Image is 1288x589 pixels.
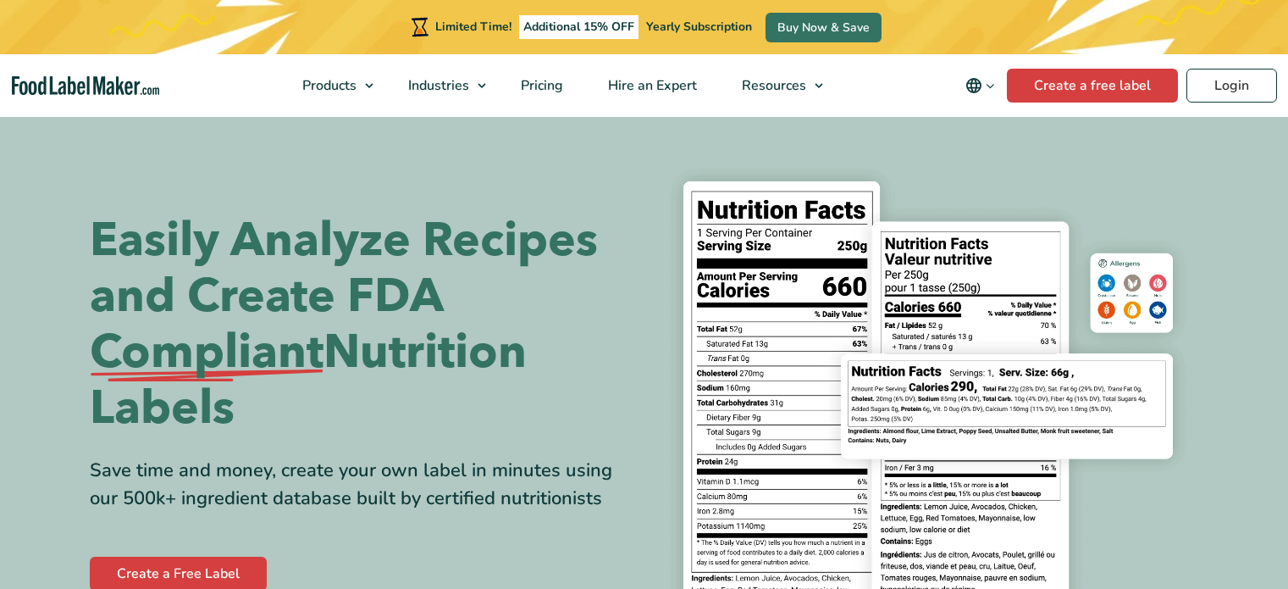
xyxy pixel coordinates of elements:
[90,213,632,436] h1: Easily Analyze Recipes and Create FDA Nutrition Labels
[435,19,511,35] span: Limited Time!
[586,54,716,117] a: Hire an Expert
[516,76,565,95] span: Pricing
[297,76,358,95] span: Products
[646,19,752,35] span: Yearly Subscription
[12,76,159,96] a: Food Label Maker homepage
[603,76,699,95] span: Hire an Expert
[1186,69,1277,103] a: Login
[1007,69,1178,103] a: Create a free label
[954,69,1007,103] button: Change language
[90,325,323,381] span: Compliant
[519,15,638,39] span: Additional 15% OFF
[403,76,471,95] span: Industries
[766,13,882,42] a: Buy Now & Save
[737,76,808,95] span: Resources
[499,54,582,117] a: Pricing
[90,457,632,513] div: Save time and money, create your own label in minutes using our 500k+ ingredient database built b...
[386,54,495,117] a: Industries
[280,54,382,117] a: Products
[720,54,832,117] a: Resources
